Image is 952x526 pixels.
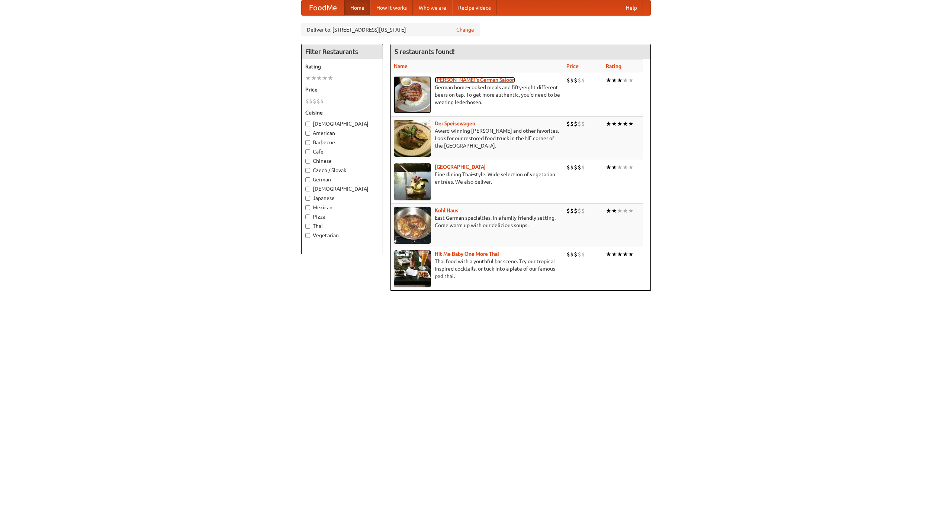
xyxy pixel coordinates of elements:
a: [GEOGRAPHIC_DATA] [435,164,486,170]
label: Japanese [305,194,379,202]
li: ★ [305,74,311,82]
li: $ [578,250,581,258]
li: ★ [311,74,316,82]
li: ★ [623,120,628,128]
label: Cafe [305,148,379,155]
a: Change [456,26,474,33]
li: $ [566,207,570,215]
label: American [305,129,379,137]
li: $ [570,76,574,84]
li: $ [313,97,316,105]
label: Pizza [305,213,379,220]
input: Czech / Slovak [305,168,310,173]
h5: Rating [305,63,379,70]
li: ★ [617,120,623,128]
li: ★ [628,163,634,171]
input: [DEMOGRAPHIC_DATA] [305,187,310,191]
label: Barbecue [305,139,379,146]
li: $ [570,250,574,258]
li: $ [581,207,585,215]
a: How it works [370,0,413,15]
li: ★ [623,250,628,258]
h5: Price [305,86,379,93]
p: Fine dining Thai-style. Wide selection of vegetarian entrées. We also deliver. [394,171,560,185]
li: ★ [611,250,617,258]
input: Cafe [305,149,310,154]
li: ★ [606,163,611,171]
li: $ [581,76,585,84]
li: $ [566,250,570,258]
img: satay.jpg [394,163,431,200]
p: Award-winning [PERSON_NAME] and other favorites. Look for our restored food truck in the NE corne... [394,127,560,149]
li: $ [566,120,570,128]
label: Vegetarian [305,232,379,239]
li: $ [578,76,581,84]
li: ★ [628,207,634,215]
li: ★ [328,74,333,82]
li: ★ [623,76,628,84]
li: $ [574,120,578,128]
li: $ [578,207,581,215]
a: [PERSON_NAME]'s German Saloon [435,77,515,83]
li: ★ [606,76,611,84]
li: $ [305,97,309,105]
li: $ [570,207,574,215]
p: Thai food with a youthful bar scene. Try our tropical inspired cocktails, or tuck into a plate of... [394,258,560,280]
li: $ [566,76,570,84]
img: speisewagen.jpg [394,120,431,157]
li: ★ [606,207,611,215]
li: ★ [623,207,628,215]
li: $ [309,97,313,105]
li: ★ [316,74,322,82]
li: $ [574,250,578,258]
label: German [305,176,379,183]
a: Who we are [413,0,452,15]
li: $ [578,120,581,128]
li: ★ [611,163,617,171]
input: Barbecue [305,140,310,145]
li: $ [581,120,585,128]
input: [DEMOGRAPHIC_DATA] [305,122,310,126]
label: Thai [305,222,379,230]
input: Japanese [305,196,310,201]
img: esthers.jpg [394,76,431,113]
li: ★ [628,120,634,128]
li: $ [574,163,578,171]
a: Hit Me Baby One More Thai [435,251,499,257]
li: ★ [628,76,634,84]
li: ★ [322,74,328,82]
label: [DEMOGRAPHIC_DATA] [305,185,379,193]
a: FoodMe [302,0,344,15]
li: $ [570,163,574,171]
li: $ [574,76,578,84]
input: Thai [305,224,310,229]
h4: Filter Restaurants [302,44,383,59]
input: Chinese [305,159,310,164]
li: $ [578,163,581,171]
ng-pluralize: 5 restaurants found! [395,48,455,55]
p: German home-cooked meals and fifty-eight different beers on tap. To get more authentic, you'd nee... [394,84,560,106]
li: $ [316,97,320,105]
li: ★ [617,163,623,171]
li: $ [566,163,570,171]
li: ★ [628,250,634,258]
li: ★ [617,76,623,84]
input: American [305,131,310,136]
div: Deliver to: [STREET_ADDRESS][US_STATE] [301,23,480,36]
li: ★ [617,207,623,215]
img: babythai.jpg [394,250,431,287]
p: East German specialties, in a family-friendly setting. Come warm up with our delicious soups. [394,214,560,229]
a: Der Speisewagen [435,120,475,126]
li: $ [570,120,574,128]
li: $ [320,97,324,105]
input: German [305,177,310,182]
a: Recipe videos [452,0,497,15]
li: $ [581,163,585,171]
a: Kohl Haus [435,207,458,213]
input: Mexican [305,205,310,210]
